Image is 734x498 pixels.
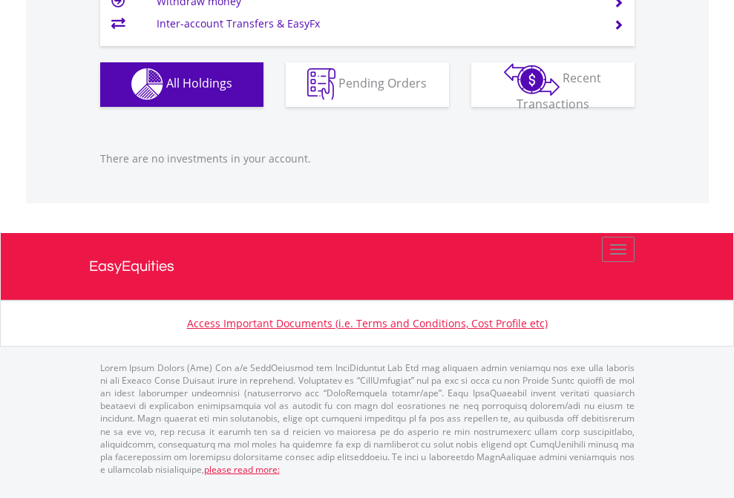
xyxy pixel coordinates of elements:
p: Lorem Ipsum Dolors (Ame) Con a/e SeddOeiusmod tem InciDiduntut Lab Etd mag aliquaen admin veniamq... [100,361,635,476]
span: Pending Orders [338,75,427,91]
img: pending_instructions-wht.png [307,68,335,100]
button: All Holdings [100,62,263,107]
a: EasyEquities [89,233,646,300]
a: please read more: [204,463,280,476]
span: All Holdings [166,75,232,91]
p: There are no investments in your account. [100,151,635,166]
img: transactions-zar-wht.png [504,63,560,96]
button: Pending Orders [286,62,449,107]
button: Recent Transactions [471,62,635,107]
img: holdings-wht.png [131,68,163,100]
td: Inter-account Transfers & EasyFx [157,13,595,35]
a: Access Important Documents (i.e. Terms and Conditions, Cost Profile etc) [187,316,548,330]
span: Recent Transactions [517,70,602,112]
